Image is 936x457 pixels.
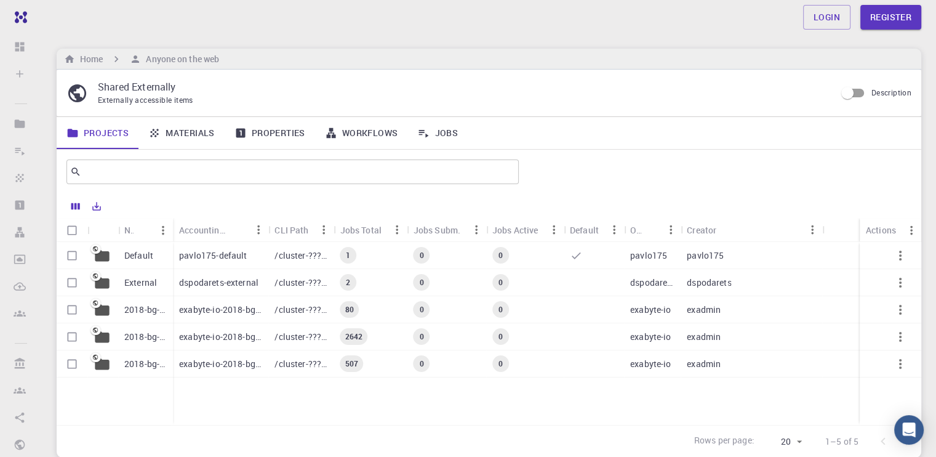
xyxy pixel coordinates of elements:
[179,304,262,316] p: exabyte-io-2018-bg-study-phase-i-ph
[641,220,661,240] button: Sort
[274,331,327,343] p: /cluster-???-share/groups/exabyte-io/exabyte-io-2018-bg-study-phase-iii
[124,358,167,370] p: 2018-bg-study-phase-I
[340,331,367,342] span: 2642
[179,218,229,242] div: Accounting slug
[494,331,508,342] span: 0
[687,218,716,242] div: Creator
[340,358,362,369] span: 507
[86,196,107,216] button: Export
[315,117,408,149] a: Workflows
[334,218,407,242] div: Jobs Total
[624,218,681,242] div: Owner
[630,218,641,242] div: Owner
[179,331,262,343] p: exabyte-io-2018-bg-study-phase-iii
[229,220,249,240] button: Sort
[65,196,86,216] button: Columns
[118,218,173,242] div: Name
[687,304,721,316] p: exadmin
[630,249,667,262] p: pavlo175
[414,304,428,315] span: 0
[153,220,173,240] button: Menu
[249,220,268,240] button: Menu
[802,220,822,240] button: Menu
[564,218,624,242] div: Default
[825,435,858,448] p: 1–5 of 5
[173,218,268,242] div: Accounting slug
[124,218,134,242] div: Name
[62,52,222,66] nav: breadcrumb
[661,220,681,240] button: Menu
[544,220,564,240] button: Menu
[694,434,754,448] p: Rows per page:
[274,277,327,289] p: /cluster-???-home/dspodarets/dspodarets-external
[98,79,826,94] p: Shared Externally
[687,331,721,343] p: exadmin
[486,218,564,242] div: Jobs Active
[687,358,721,370] p: exadmin
[494,277,508,288] span: 0
[341,277,355,288] span: 2
[414,277,428,288] span: 0
[274,304,327,316] p: /cluster-???-share/groups/exabyte-io/exabyte-io-2018-bg-study-phase-i-ph
[494,304,508,315] span: 0
[407,218,486,242] div: Jobs Subm.
[340,304,358,315] span: 80
[124,304,167,316] p: 2018-bg-study-phase-i-ph
[871,87,911,97] span: Description
[494,358,508,369] span: 0
[138,117,225,149] a: Materials
[414,358,428,369] span: 0
[274,218,308,242] div: CLI Path
[630,331,671,343] p: exabyte-io
[10,11,27,23] img: logo
[630,277,674,289] p: dspodarets
[860,5,921,30] a: Register
[570,218,599,242] div: Default
[124,331,167,343] p: 2018-bg-study-phase-III
[687,277,732,289] p: dspodarets
[225,117,315,149] a: Properties
[274,249,327,262] p: /cluster-???-home/pavlo175/pavlo175-default
[341,250,355,261] span: 1
[902,220,921,240] button: Menu
[340,218,382,242] div: Jobs Total
[604,220,624,240] button: Menu
[414,331,428,342] span: 0
[75,52,103,66] h6: Home
[492,218,538,242] div: Jobs Active
[57,117,138,149] a: Projects
[414,250,428,261] span: 0
[179,358,262,370] p: exabyte-io-2018-bg-study-phase-i
[274,358,327,370] p: /cluster-???-share/groups/exabyte-io/exabyte-io-2018-bg-study-phase-i
[681,218,822,242] div: Creator
[98,95,193,105] span: Externally accessible items
[466,220,486,240] button: Menu
[141,52,219,66] h6: Anyone on the web
[860,218,921,242] div: Actions
[134,220,153,240] button: Sort
[314,220,334,240] button: Menu
[87,218,118,242] div: Icon
[803,5,850,30] a: Login
[124,277,157,289] p: External
[407,117,468,149] a: Jobs
[388,220,407,240] button: Menu
[179,249,247,262] p: pavlo175-default
[268,218,334,242] div: CLI Path
[866,218,896,242] div: Actions
[894,415,924,445] div: Open Intercom Messenger
[716,220,736,240] button: Sort
[759,433,806,451] div: 20
[630,358,671,370] p: exabyte-io
[494,250,508,261] span: 0
[630,304,671,316] p: exabyte-io
[414,218,461,242] div: Jobs Subm.
[687,249,724,262] p: pavlo175
[179,277,258,289] p: dspodarets-external
[124,249,153,262] p: Default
